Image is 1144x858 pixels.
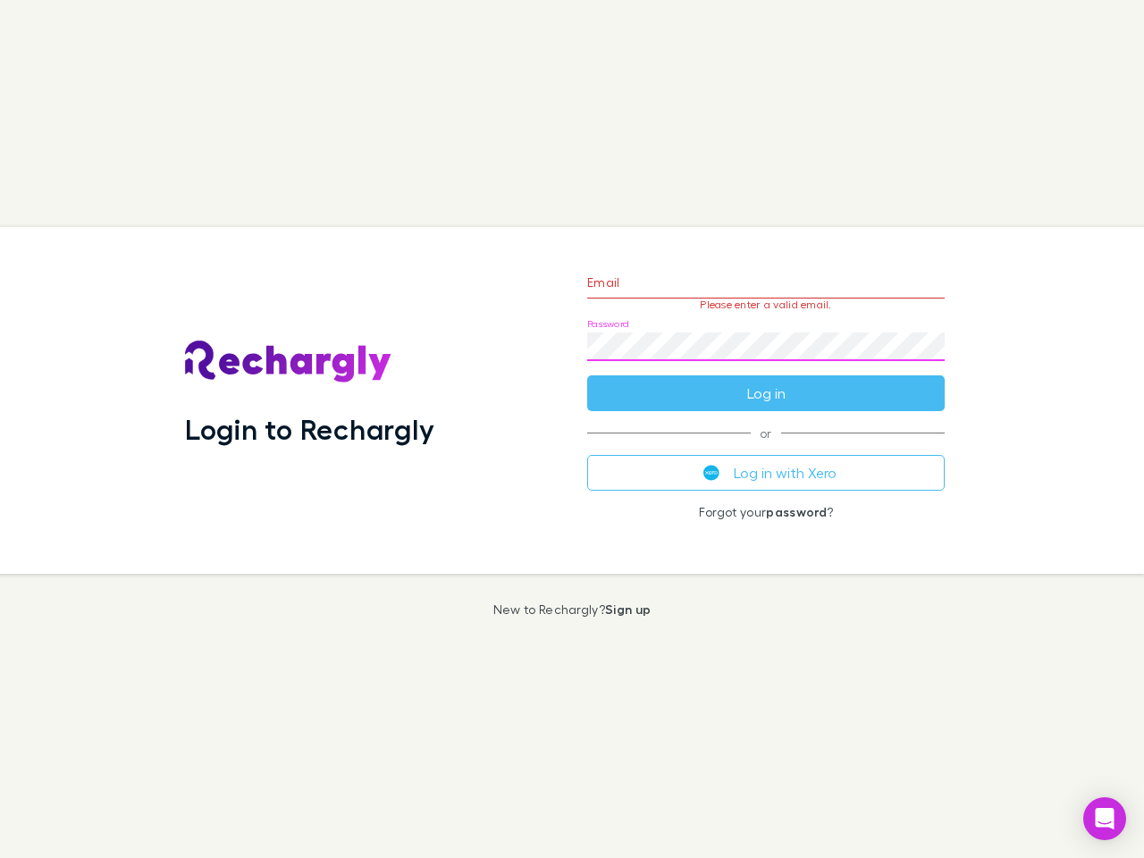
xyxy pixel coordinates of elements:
[587,375,945,411] button: Log in
[587,455,945,491] button: Log in with Xero
[587,505,945,519] p: Forgot your ?
[587,299,945,311] p: Please enter a valid email.
[605,601,651,617] a: Sign up
[766,504,827,519] a: password
[185,341,392,383] img: Rechargly's Logo
[185,412,434,446] h1: Login to Rechargly
[703,465,719,481] img: Xero's logo
[587,433,945,433] span: or
[1083,797,1126,840] div: Open Intercom Messenger
[587,317,629,331] label: Password
[493,602,652,617] p: New to Rechargly?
